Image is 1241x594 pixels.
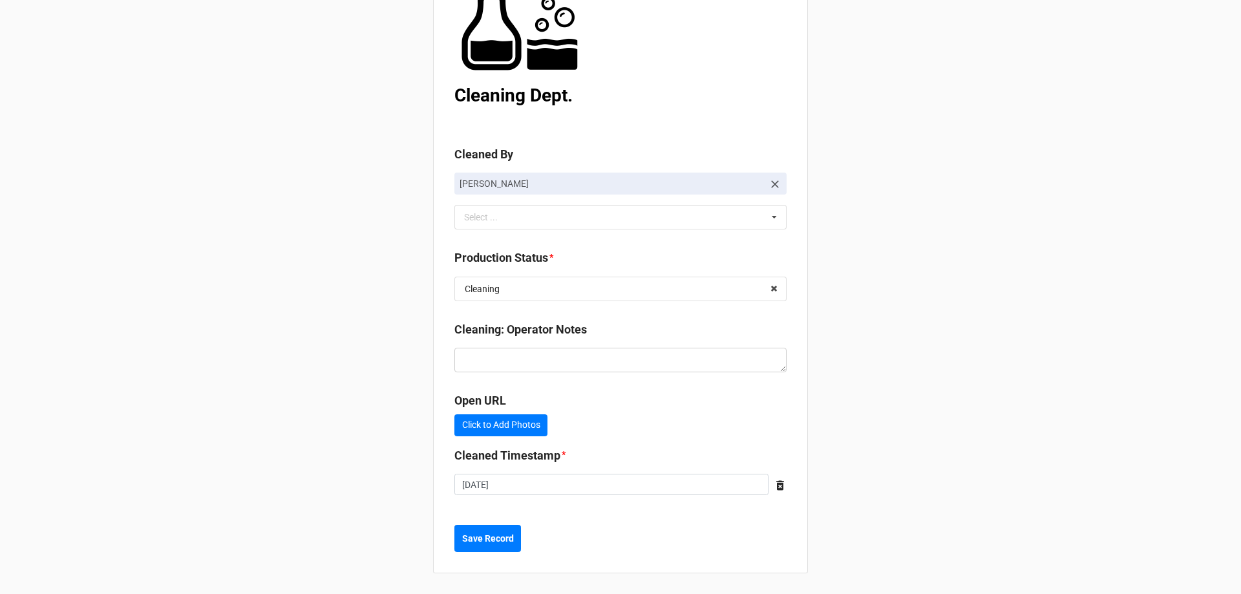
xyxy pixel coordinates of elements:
div: Cleaning [465,284,500,293]
a: Click to Add Photos [454,414,547,436]
label: Cleaning: Operator Notes [454,321,587,339]
b: Save Record [462,532,514,546]
button: Save Record [454,525,521,552]
input: Date [454,474,769,496]
p: [PERSON_NAME] [460,177,763,190]
div: Select ... [461,210,516,225]
b: Cleaning Dept. [454,85,573,106]
label: Cleaned By [454,145,513,164]
b: Open URL [454,394,506,407]
label: Cleaned Timestamp [454,447,560,465]
label: Production Status [454,249,548,267]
